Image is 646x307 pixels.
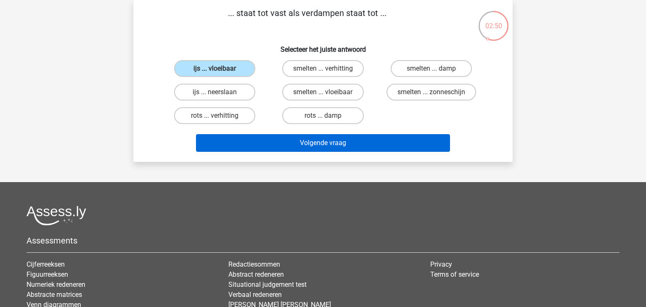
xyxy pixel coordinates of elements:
h6: Selecteer het juiste antwoord [147,39,499,53]
a: Verbaal redeneren [228,291,282,299]
label: smelten ... zonneschijn [387,84,476,101]
label: ijs ... neerslaan [174,84,255,101]
label: smelten ... damp [391,60,472,77]
h5: Assessments [26,236,620,246]
a: Terms of service [430,270,479,278]
button: Volgende vraag [196,134,450,152]
label: smelten ... verhitting [282,60,364,77]
a: Numeriek redeneren [26,281,85,288]
a: Redactiesommen [228,260,280,268]
a: Abstracte matrices [26,291,82,299]
a: Privacy [430,260,452,268]
label: rots ... damp [282,107,363,124]
div: 02:50 [478,10,509,31]
a: Cijferreeksen [26,260,65,268]
label: ijs ... vloeibaar [174,60,255,77]
label: rots ... verhitting [174,107,255,124]
label: smelten ... vloeibaar [282,84,363,101]
img: Assessly logo [26,206,86,225]
a: Situational judgement test [228,281,307,288]
a: Abstract redeneren [228,270,284,278]
p: ... staat tot vast als verdampen staat tot ... [147,7,468,32]
a: Figuurreeksen [26,270,68,278]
